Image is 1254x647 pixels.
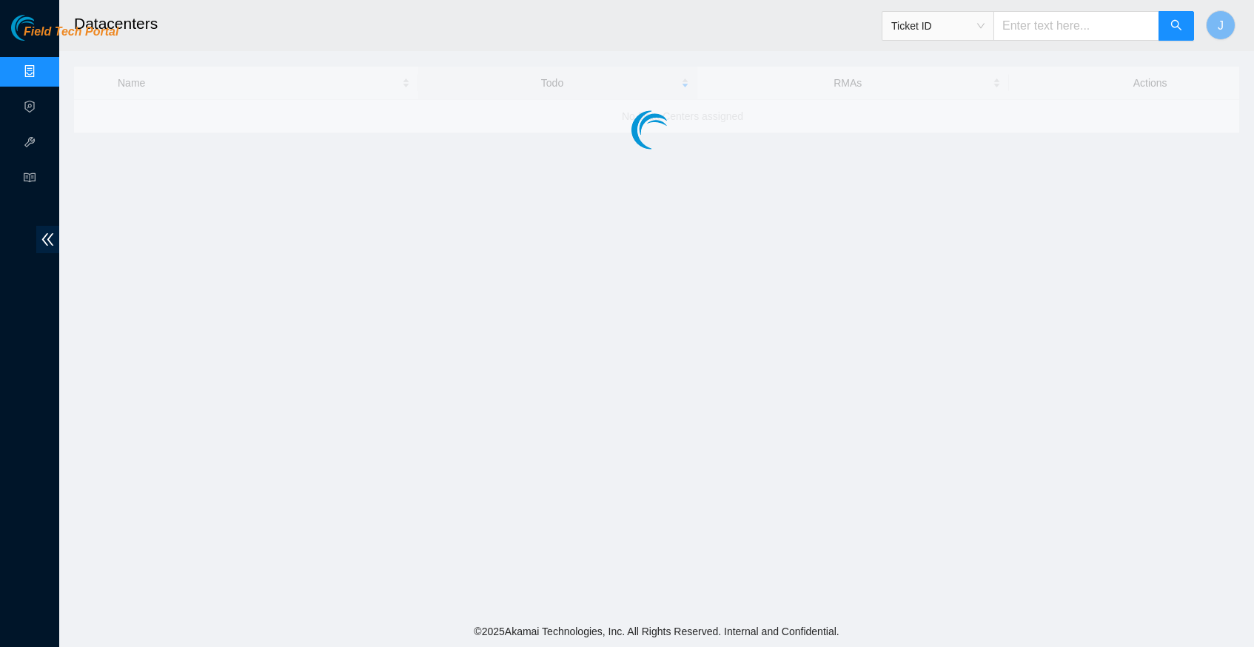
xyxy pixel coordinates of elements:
input: Enter text here... [993,11,1159,41]
a: Akamai TechnologiesField Tech Portal [11,27,118,46]
span: read [24,165,36,195]
span: J [1218,16,1224,35]
span: double-left [36,226,59,253]
button: search [1159,11,1194,41]
span: search [1170,19,1182,33]
span: Ticket ID [891,15,985,37]
span: Field Tech Portal [24,25,118,39]
img: Akamai Technologies [11,15,75,41]
footer: © 2025 Akamai Technologies, Inc. All Rights Reserved. Internal and Confidential. [59,616,1254,647]
button: J [1206,10,1235,40]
